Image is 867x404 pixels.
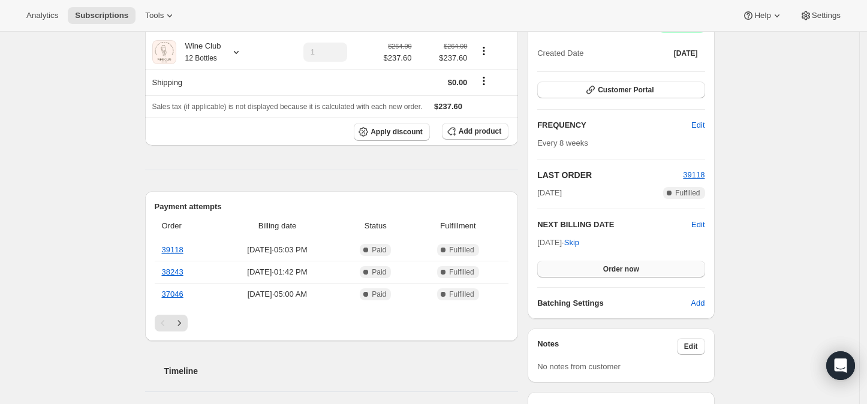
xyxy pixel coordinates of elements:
span: Created Date [537,47,583,59]
span: Edit [684,342,698,351]
button: Apply discount [354,123,430,141]
span: Paid [372,290,386,299]
small: $264.00 [388,43,411,50]
h2: Timeline [164,365,519,377]
button: Tools [138,7,183,24]
a: 39118 [162,245,183,254]
span: Edit [691,119,705,131]
button: Skip [557,233,586,252]
span: [DATE] · [537,238,579,247]
button: Order now [537,261,705,278]
a: 37046 [162,290,183,299]
span: Settings [812,11,841,20]
button: [DATE] [667,45,705,62]
span: Every 8 weeks [537,138,588,147]
button: Add [684,294,712,313]
span: Add [691,297,705,309]
span: $0.00 [448,78,468,87]
small: $264.00 [444,43,467,50]
span: Fulfillment [415,220,501,232]
span: Fulfilled [675,188,700,198]
button: Add product [442,123,508,140]
button: Analytics [19,7,65,24]
a: 39118 [683,170,705,179]
nav: Pagination [155,315,509,331]
button: Help [735,7,790,24]
span: [DATE] [537,187,562,199]
span: Customer Portal [598,85,654,95]
h3: Notes [537,338,677,355]
span: [DATE] [674,49,698,58]
button: Shipping actions [474,74,493,88]
span: [DATE] · 05:00 AM [218,288,336,300]
span: Skip [564,237,579,249]
h2: NEXT BILLING DATE [537,219,691,231]
div: Open Intercom Messenger [826,351,855,380]
button: Edit [677,338,705,355]
button: Edit [684,116,712,135]
span: Status [344,220,408,232]
button: Customer Portal [537,82,705,98]
span: Sales tax (if applicable) is not displayed because it is calculated with each new order. [152,102,423,111]
span: Paid [372,245,386,255]
span: Subscriptions [75,11,128,20]
span: Apply discount [371,127,423,137]
span: $237.60 [383,52,411,64]
span: Paid [372,267,386,277]
button: Edit [691,219,705,231]
a: 38243 [162,267,183,276]
span: $237.60 [419,52,467,64]
span: Tools [145,11,164,20]
span: Order now [603,264,639,274]
th: Order [155,213,215,239]
button: Settings [793,7,848,24]
small: 12 Bottles [185,54,217,62]
button: Product actions [474,44,493,58]
span: Billing date [218,220,336,232]
span: Analytics [26,11,58,20]
img: product img [152,40,176,64]
span: Fulfilled [449,290,474,299]
div: Wine Club [176,40,221,64]
h2: FREQUENCY [537,119,691,131]
th: Shipping [145,69,270,95]
span: Fulfilled [449,267,474,277]
h6: Batching Settings [537,297,691,309]
span: Help [754,11,770,20]
span: Add product [459,126,501,136]
span: [DATE] · 01:42 PM [218,266,336,278]
span: Fulfilled [449,245,474,255]
span: $237.60 [434,102,462,111]
span: No notes from customer [537,362,621,371]
h2: Payment attempts [155,201,509,213]
button: 39118 [683,169,705,181]
span: [DATE] · 05:03 PM [218,244,336,256]
button: Subscriptions [68,7,136,24]
h2: LAST ORDER [537,169,683,181]
button: Next [171,315,188,331]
